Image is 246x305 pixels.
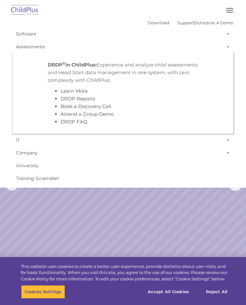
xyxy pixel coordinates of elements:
font: | [148,20,233,25]
a: Support [177,20,194,25]
a: Download [148,20,169,25]
img: ChildPlus by Procare Solutions [10,3,40,18]
button: Cookies Settings [21,285,65,299]
a: Training Scramble!! [13,172,233,185]
a: Learn More [61,88,88,94]
a: Book a Discovery Call [61,103,111,109]
sup: © [62,61,65,66]
a: Schedule A Demo [195,20,233,25]
a: Company [13,146,233,159]
button: Accept All Cookies [144,285,193,299]
p: Experience and analyze child assessments and Head Start data management in one system, with zero ... [48,61,198,84]
a: IT [13,134,233,146]
a: Assessments [13,40,233,53]
strong: DRDP in ChildPlus: [48,62,97,68]
a: Software [13,27,233,40]
button: Reject All [197,285,237,299]
a: DRDP FAQ [61,119,87,125]
a: University [13,159,233,172]
button: Close [229,260,243,274]
div: This website uses cookies to create a better user experience, provide statistics about user visit... [21,263,229,282]
a: DRDP Reports [61,96,95,102]
a: Attend a Group Demo [61,111,114,117]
